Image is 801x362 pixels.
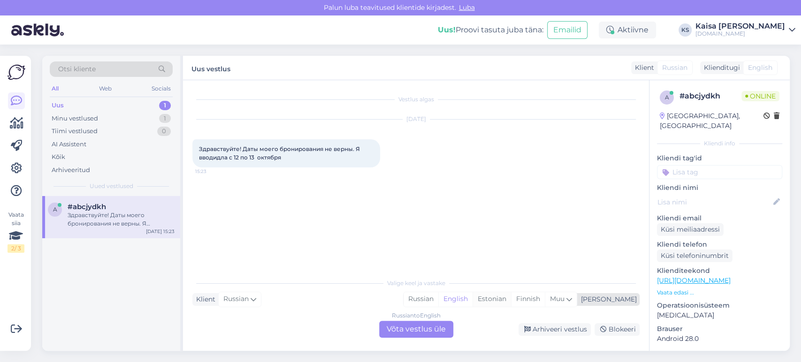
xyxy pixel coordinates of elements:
[52,101,64,110] div: Uus
[52,166,90,175] div: Arhiveeritud
[657,183,782,193] p: Kliendi nimi
[192,95,640,104] div: Vestlus algas
[58,64,96,74] span: Otsi kliente
[192,279,640,287] div: Valige keel ja vastake
[657,266,782,276] p: Klienditeekond
[657,310,782,320] p: [MEDICAL_DATA]
[657,240,782,249] p: Kliendi telefon
[438,24,543,36] div: Proovi tasuta juba täna:
[679,23,692,37] div: KS
[456,3,478,12] span: Luba
[631,63,654,73] div: Klient
[595,323,640,336] div: Blokeeri
[191,61,230,74] label: Uus vestlus
[438,25,456,34] b: Uus!
[657,249,732,262] div: Küsi telefoninumbrit
[695,23,785,30] div: Kaisa [PERSON_NAME]
[741,91,779,101] span: Online
[8,244,24,253] div: 2 / 3
[511,292,545,306] div: Finnish
[695,30,785,38] div: [DOMAIN_NAME]
[547,21,587,39] button: Emailid
[473,292,511,306] div: Estonian
[657,223,724,236] div: Küsi meiliaadressi
[657,197,771,207] input: Lisa nimi
[519,323,591,336] div: Arhiveeri vestlus
[68,211,175,228] div: Здравствуйте! Даты моего бронирования не верны. Я вводидла с 12 по 13 октября
[657,139,782,148] div: Kliendi info
[660,111,763,131] div: [GEOGRAPHIC_DATA], [GEOGRAPHIC_DATA]
[665,94,669,101] span: a
[52,140,86,149] div: AI Assistent
[379,321,453,338] div: Võta vestlus üle
[90,182,133,190] span: Uued vestlused
[657,153,782,163] p: Kliendi tag'id
[662,63,687,73] span: Russian
[223,294,249,304] span: Russian
[50,83,61,95] div: All
[748,63,772,73] span: English
[52,114,98,123] div: Minu vestlused
[68,203,106,211] span: #abcjydkh
[657,301,782,310] p: Operatsioonisüsteem
[657,276,731,285] a: [URL][DOMAIN_NAME]
[657,324,782,334] p: Brauser
[657,288,782,297] p: Vaata edasi ...
[199,145,361,161] span: Здравствуйте! Даты моего бронирования не верны. Я вводидла с 12 по 13 октября
[52,127,98,136] div: Tiimi vestlused
[159,101,171,110] div: 1
[8,63,25,81] img: Askly Logo
[8,211,24,253] div: Vaata siia
[657,165,782,179] input: Lisa tag
[52,152,65,162] div: Kõik
[192,115,640,123] div: [DATE]
[679,90,741,102] div: # abcjydkh
[700,63,740,73] div: Klienditugi
[657,213,782,223] p: Kliendi email
[404,292,438,306] div: Russian
[657,334,782,344] p: Android 28.0
[550,294,565,303] span: Muu
[159,114,171,123] div: 1
[157,127,171,136] div: 0
[97,83,114,95] div: Web
[192,294,215,304] div: Klient
[53,206,57,213] span: a
[195,168,230,175] span: 15:23
[146,228,175,235] div: [DATE] 15:23
[438,292,473,306] div: English
[392,311,441,320] div: Russian to English
[599,22,656,38] div: Aktiivne
[577,294,637,304] div: [PERSON_NAME]
[695,23,795,38] a: Kaisa [PERSON_NAME][DOMAIN_NAME]
[150,83,173,95] div: Socials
